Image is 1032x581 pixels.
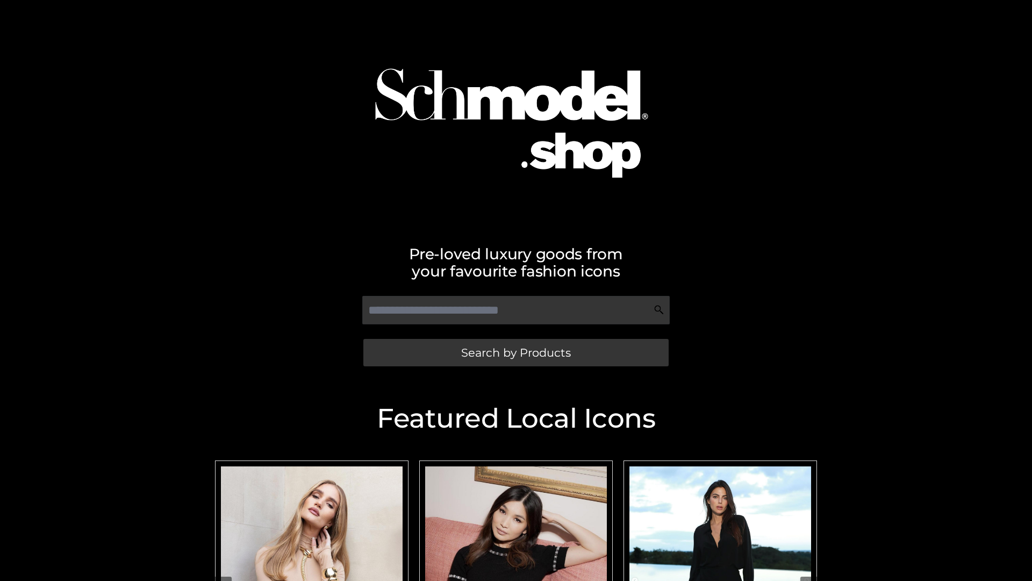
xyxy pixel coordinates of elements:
span: Search by Products [461,347,571,358]
img: Search Icon [654,304,664,315]
h2: Pre-loved luxury goods from your favourite fashion icons [210,245,822,280]
a: Search by Products [363,339,669,366]
h2: Featured Local Icons​ [210,405,822,432]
